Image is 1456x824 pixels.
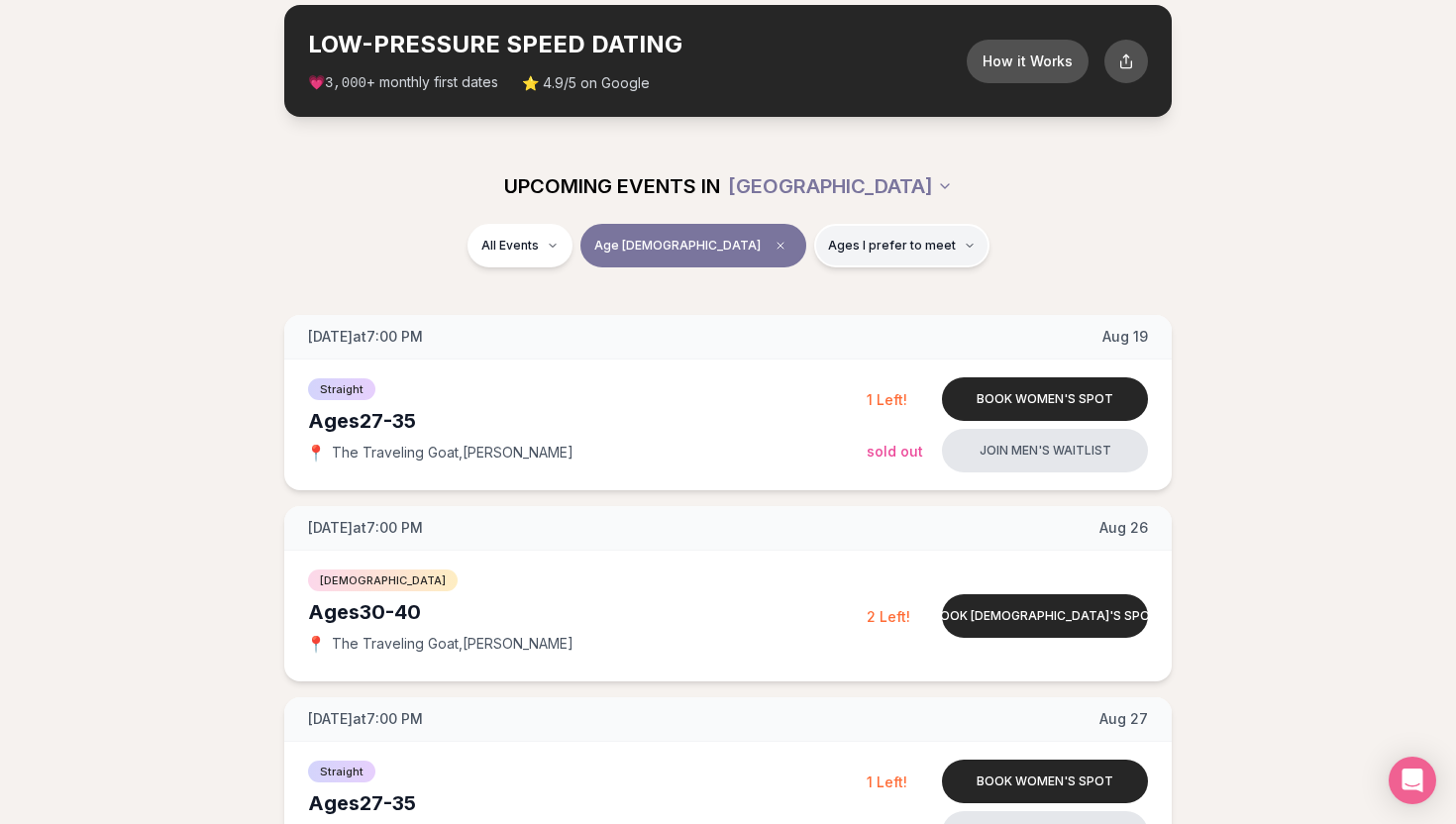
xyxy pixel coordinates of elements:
[867,391,907,408] span: 1 Left!
[332,634,573,654] span: The Traveling Goat , [PERSON_NAME]
[308,518,423,538] span: [DATE] at 7:00 PM
[867,773,907,790] span: 1 Left!
[308,327,423,347] span: [DATE] at 7:00 PM
[325,75,366,91] span: 3,000
[308,709,423,729] span: [DATE] at 7:00 PM
[942,377,1148,421] button: Book women's spot
[308,445,324,461] span: 📍
[1389,757,1436,804] div: Open Intercom Messenger
[308,761,375,782] span: Straight
[308,407,867,435] div: Ages 27-35
[814,224,989,267] button: Ages I prefer to meet
[308,72,498,93] span: 💗 + monthly first dates
[942,594,1148,638] button: Book [DEMOGRAPHIC_DATA]'s spot
[867,608,910,625] span: 2 Left!
[828,238,956,254] span: Ages I prefer to meet
[1102,327,1148,347] span: Aug 19
[308,789,867,817] div: Ages 27-35
[308,569,458,591] span: [DEMOGRAPHIC_DATA]
[504,172,720,200] span: UPCOMING EVENTS IN
[867,443,923,460] span: Sold Out
[1099,518,1148,538] span: Aug 26
[728,164,953,208] button: [GEOGRAPHIC_DATA]
[481,238,539,254] span: All Events
[308,598,867,626] div: Ages 30-40
[967,40,1089,83] button: How it Works
[332,443,573,463] span: The Traveling Goat , [PERSON_NAME]
[522,73,650,93] span: ⭐ 4.9/5 on Google
[308,636,324,652] span: 📍
[942,760,1148,803] button: Book women's spot
[769,234,792,257] span: Clear age
[580,224,806,267] button: Age [DEMOGRAPHIC_DATA]Clear age
[468,224,572,267] button: All Events
[942,429,1148,472] button: Join men's waitlist
[1099,709,1148,729] span: Aug 27
[594,238,761,254] span: Age [DEMOGRAPHIC_DATA]
[308,29,967,60] h2: LOW-PRESSURE SPEED DATING
[308,378,375,400] span: Straight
